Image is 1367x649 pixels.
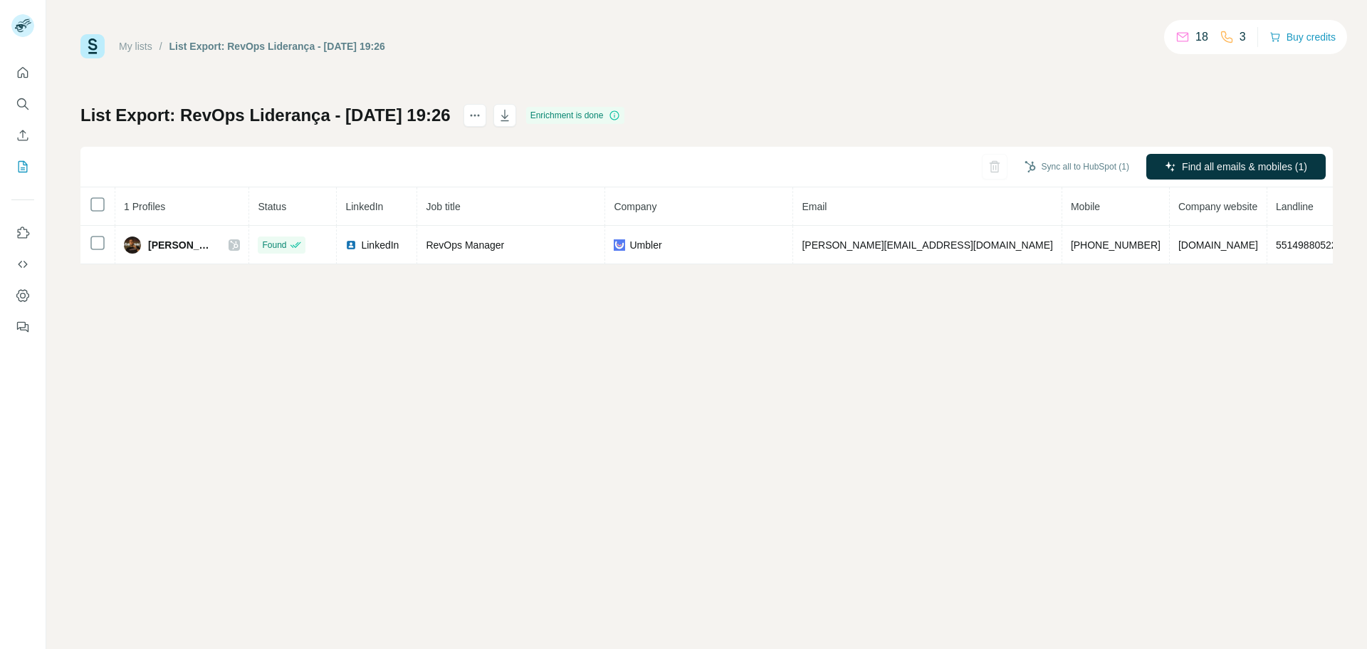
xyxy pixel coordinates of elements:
button: Feedback [11,314,34,340]
div: List Export: RevOps Liderança - [DATE] 19:26 [169,39,385,53]
p: 18 [1195,28,1208,46]
img: company-logo [614,239,625,251]
span: [PHONE_NUMBER] [1071,239,1161,251]
button: Use Surfe API [11,251,34,277]
span: 5514988052260 [1276,239,1348,251]
span: RevOps Manager [426,239,504,251]
p: 3 [1240,28,1246,46]
button: Buy credits [1269,27,1336,47]
a: My lists [119,41,152,52]
span: [PERSON_NAME] [148,238,214,252]
span: Company website [1178,201,1257,212]
span: [PERSON_NAME][EMAIL_ADDRESS][DOMAIN_NAME] [802,239,1052,251]
img: LinkedIn logo [345,239,357,251]
span: Status [258,201,286,212]
button: actions [463,104,486,127]
span: Mobile [1071,201,1100,212]
span: LinkedIn [345,201,383,212]
li: / [159,39,162,53]
span: Company [614,201,656,212]
span: Umbler [629,238,661,252]
img: Avatar [11,14,34,37]
span: LinkedIn [361,238,399,252]
span: Find all emails & mobiles (1) [1182,160,1307,174]
span: Email [802,201,827,212]
img: Avatar [124,237,141,254]
button: Use Surfe on LinkedIn [11,220,34,246]
button: Dashboard [11,283,34,308]
span: Job title [426,201,460,212]
button: My lists [11,154,34,180]
button: Search [11,91,34,117]
span: 1 Profiles [124,201,165,212]
button: Sync all to HubSpot (1) [1015,156,1139,177]
span: Found [262,239,286,251]
span: [DOMAIN_NAME] [1178,239,1258,251]
button: Quick start [11,60,34,85]
div: Enrichment is done [526,107,625,124]
span: Landline [1276,201,1314,212]
img: Surfe Logo [80,34,105,58]
button: Enrich CSV [11,123,34,148]
h1: List Export: RevOps Liderança - [DATE] 19:26 [80,104,451,127]
button: Find all emails & mobiles (1) [1146,154,1326,180]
